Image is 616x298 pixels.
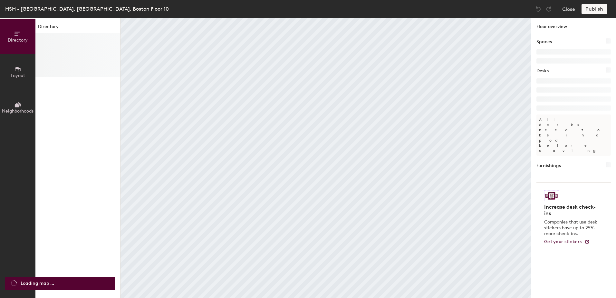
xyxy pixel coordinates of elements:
a: Get your stickers [544,239,590,245]
p: All desks need to be in a pod before saving [536,114,611,156]
img: Redo [545,6,552,12]
h1: Spaces [536,38,552,45]
span: Directory [8,37,28,43]
span: Loading map ... [21,280,54,287]
canvas: Map [120,18,531,298]
button: Close [562,4,575,14]
h1: Directory [35,23,120,33]
img: Undo [535,6,542,12]
div: HSH - [GEOGRAPHIC_DATA], [GEOGRAPHIC_DATA], Boston Floor 10 [5,5,169,13]
h4: Increase desk check-ins [544,204,599,217]
h1: Desks [536,67,549,74]
span: Get your stickers [544,239,582,244]
h1: Furnishings [536,162,561,169]
p: Companies that use desk stickers have up to 25% more check-ins. [544,219,599,237]
span: Neighborhoods [2,108,34,114]
span: Layout [11,73,25,78]
img: Sticker logo [544,190,559,201]
h1: Floor overview [531,18,616,33]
